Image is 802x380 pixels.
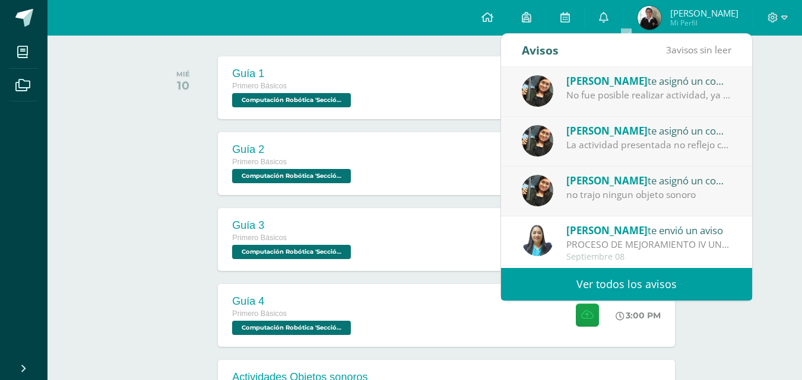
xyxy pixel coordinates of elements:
[232,309,287,318] span: Primero Básicos
[232,169,351,183] span: Computación Robótica 'Sección Única'
[522,175,553,206] img: afbb90b42ddb8510e0c4b806fbdf27cc.png
[566,124,648,138] span: [PERSON_NAME]
[566,123,731,138] div: te asignó un comentario en '[DEMOGRAPHIC_DATA]' para 'Educación Artística'
[522,75,553,107] img: afbb90b42ddb8510e0c4b806fbdf27cc.png
[566,73,731,88] div: te asignó un comentario en 'Actividades Objetos sonoros' para 'Educación Artística'
[232,68,354,80] div: Guía 1
[232,321,351,335] span: Computación Robótica 'Sección Única'
[176,78,190,92] div: 10
[522,34,559,66] div: Avisos
[232,245,351,259] span: Computación Robótica 'Sección Única'
[566,174,648,187] span: [PERSON_NAME]
[638,6,661,30] img: 4eaae96b995a47cad2151a382385d37a.png
[666,43,671,56] span: 3
[232,295,354,308] div: Guía 4
[670,7,738,19] span: [PERSON_NAME]
[566,74,648,88] span: [PERSON_NAME]
[522,125,553,157] img: afbb90b42ddb8510e0c4b806fbdf27cc.png
[566,188,731,202] div: no trajo ningun objeto sonoro
[232,219,354,232] div: Guía 3
[616,310,661,321] div: 3:00 PM
[232,158,287,166] span: Primero Básicos
[566,138,731,152] div: La actividad presentada no reflejo coordinación ni los 3 ritmos solicitados
[501,268,752,301] a: Ver todos los avisos
[176,70,190,78] div: MIÉ
[232,234,287,242] span: Primero Básicos
[232,143,354,156] div: Guía 2
[232,82,287,90] span: Primero Básicos
[566,252,731,262] div: Septiembre 08
[232,93,351,107] span: Computación Robótica 'Sección Única'
[566,173,731,188] div: te asignó un comentario en 'Objetos sonoros' para 'Educación Artística'
[566,222,731,238] div: te envió un aviso
[670,18,738,28] span: Mi Perfil
[666,43,731,56] span: avisos sin leer
[566,223,648,237] span: [PERSON_NAME]
[566,238,731,251] div: PROCESO DE MEJORAMIENTO IV UNIDAD: Bendiciones a cada uno El día de hoy estará disponible el comp...
[566,88,731,102] div: No fue posible realizar actividad, ya que no trajeron los objetos sonoros
[522,225,553,256] img: 49168807a2b8cca0ef2119beca2bd5ad.png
